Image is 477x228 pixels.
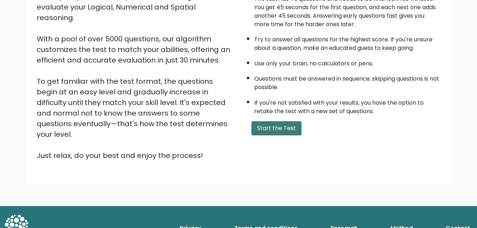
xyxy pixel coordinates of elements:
li: Use only your brain, no calculators or pens. [254,56,441,68]
button: Start the Test [251,121,302,135]
li: Try to answer all questions for the highest score. If you're unsure about a question, make an edu... [254,32,441,52]
li: Questions must be answered in sequence; skipping questions is not possible. [254,71,441,92]
li: If you're not satisfied with your results, you have the option to retake the test with a new set ... [254,95,441,116]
